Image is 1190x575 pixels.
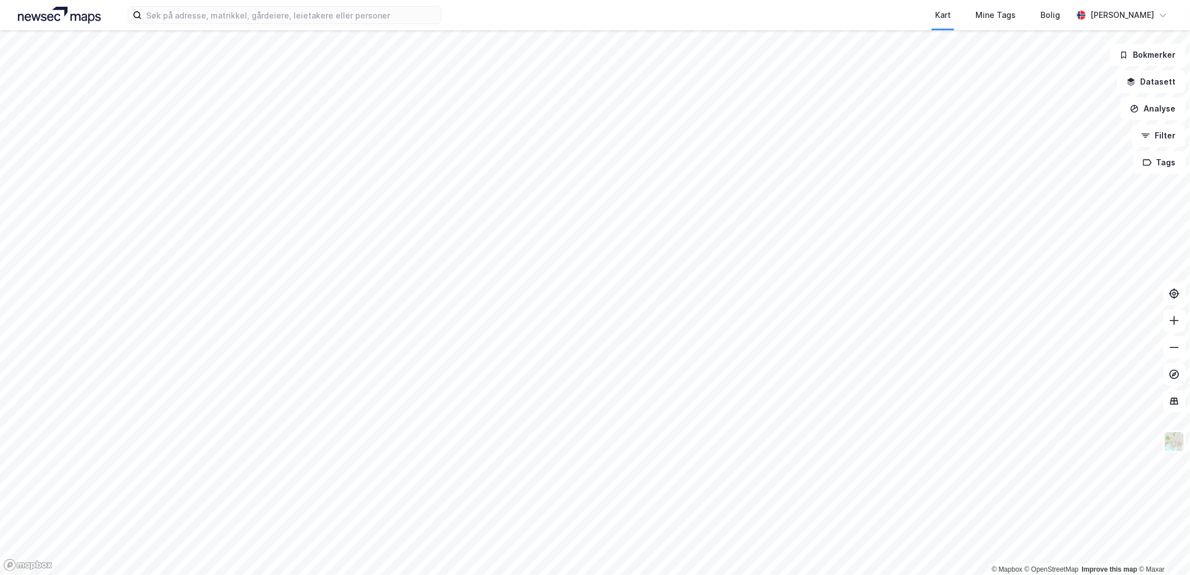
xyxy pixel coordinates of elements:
img: logo.a4113a55bc3d86da70a041830d287a7e.svg [18,7,101,24]
img: Z [1164,431,1185,452]
a: Mapbox [992,565,1022,573]
button: Tags [1133,151,1186,174]
button: Analyse [1121,98,1186,120]
button: Filter [1132,124,1186,147]
input: Søk på adresse, matrikkel, gårdeiere, leietakere eller personer [142,7,441,24]
a: OpenStreetMap [1025,565,1079,573]
iframe: Chat Widget [1134,521,1190,575]
button: Bokmerker [1110,44,1186,66]
div: [PERSON_NAME] [1090,8,1154,22]
button: Datasett [1117,71,1186,93]
div: Mine Tags [975,8,1016,22]
a: Improve this map [1082,565,1137,573]
a: Mapbox homepage [3,559,53,572]
div: Kart [935,8,951,22]
div: Bolig [1040,8,1060,22]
